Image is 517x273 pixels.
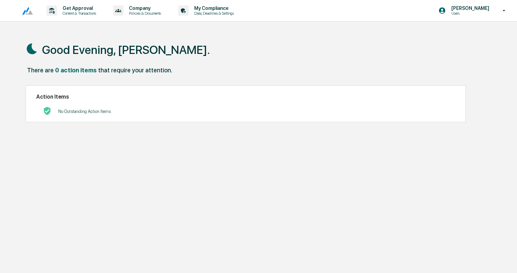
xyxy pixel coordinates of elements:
[58,109,111,114] p: No Outstanding Action Items
[57,11,100,16] p: Content & Transactions
[446,5,493,11] p: [PERSON_NAME]
[189,5,237,11] p: My Compliance
[123,11,164,16] p: Policies & Documents
[55,67,97,74] div: 0 action items
[189,11,237,16] p: Data, Deadlines & Settings
[123,5,164,11] p: Company
[43,107,51,115] img: No Actions logo
[42,43,210,57] h1: Good Evening, [PERSON_NAME].
[446,11,493,16] p: Users
[36,94,455,100] h2: Action Items
[57,5,100,11] p: Get Approval
[27,67,54,74] div: There are
[98,67,172,74] div: that require your attention.
[16,6,33,15] img: logo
